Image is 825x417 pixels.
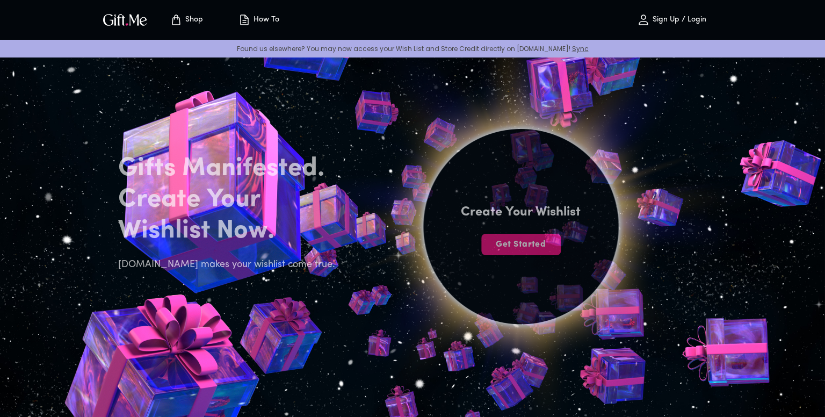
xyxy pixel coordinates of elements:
[229,3,288,37] button: How To
[100,13,150,26] button: GiftMe Logo
[101,12,149,27] img: GiftMe Logo
[118,215,342,247] h2: Wishlist Now.
[461,204,581,221] h4: Create Your Wishlist
[481,239,561,250] span: Get Started
[118,257,342,272] h6: [DOMAIN_NAME] makes your wishlist come true.
[650,16,706,25] p: Sign Up / Login
[9,44,816,53] p: Found us elsewhere? You may now access your Wish List and Store Credit directly on [DOMAIN_NAME]!
[251,16,279,25] p: How To
[183,16,203,25] p: Shop
[618,3,725,37] button: Sign Up / Login
[157,3,216,37] button: Store page
[118,153,342,184] h2: Gifts Manifested.
[481,234,561,255] button: Get Started
[238,13,251,26] img: how-to.svg
[118,184,342,215] h2: Create Your
[572,44,589,53] a: Sync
